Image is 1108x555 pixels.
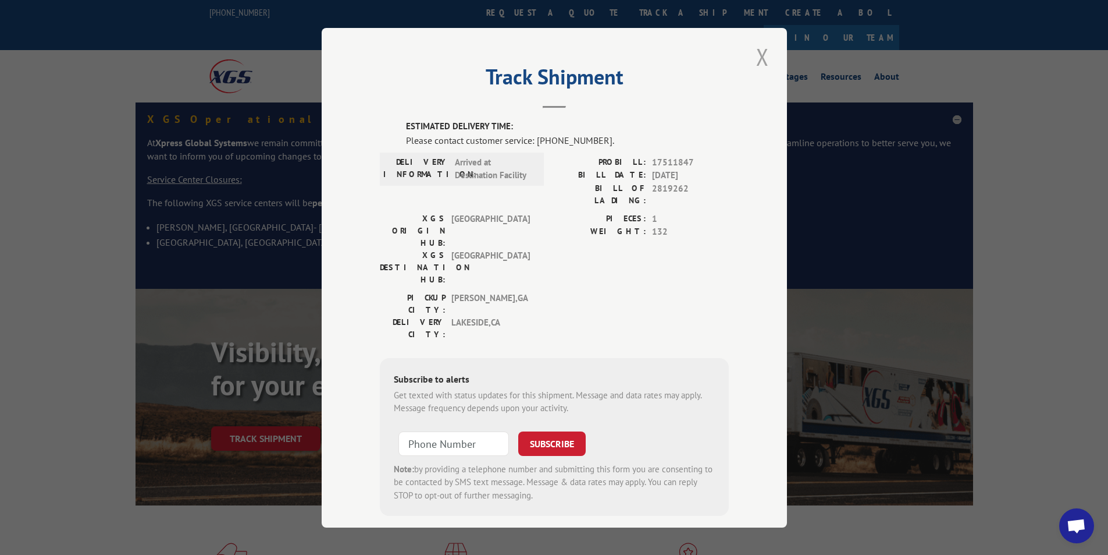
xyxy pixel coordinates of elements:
div: Subscribe to alerts [394,372,715,388]
span: 2819262 [652,182,729,206]
span: [PERSON_NAME] , GA [451,291,530,316]
span: 1 [652,212,729,225]
label: XGS DESTINATION HUB: [380,249,446,285]
a: Open chat [1059,508,1094,543]
span: [DATE] [652,169,729,182]
label: PIECES: [554,212,646,225]
label: PROBILL: [554,155,646,169]
div: Please contact customer service: [PHONE_NUMBER]. [406,133,729,147]
span: [GEOGRAPHIC_DATA] [451,212,530,249]
h2: Track Shipment [380,69,729,91]
label: BILL OF LADING: [554,182,646,206]
input: Phone Number [398,431,509,455]
button: Close modal [753,41,772,73]
div: by providing a telephone number and submitting this form you are consenting to be contacted by SM... [394,462,715,502]
span: 17511847 [652,155,729,169]
div: Get texted with status updates for this shipment. Message and data rates may apply. Message frequ... [394,388,715,415]
label: XGS ORIGIN HUB: [380,212,446,249]
span: LAKESIDE , CA [451,316,530,340]
label: ESTIMATED DELIVERY TIME: [406,120,729,133]
span: Arrived at Destination Facility [455,155,533,182]
label: BILL DATE: [554,169,646,182]
button: SUBSCRIBE [518,431,586,455]
label: WEIGHT: [554,225,646,239]
strong: Note: [394,463,414,474]
label: DELIVERY INFORMATION: [383,155,449,182]
label: PICKUP CITY: [380,291,446,316]
label: DELIVERY CITY: [380,316,446,340]
span: [GEOGRAPHIC_DATA] [451,249,530,285]
span: 132 [652,225,729,239]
